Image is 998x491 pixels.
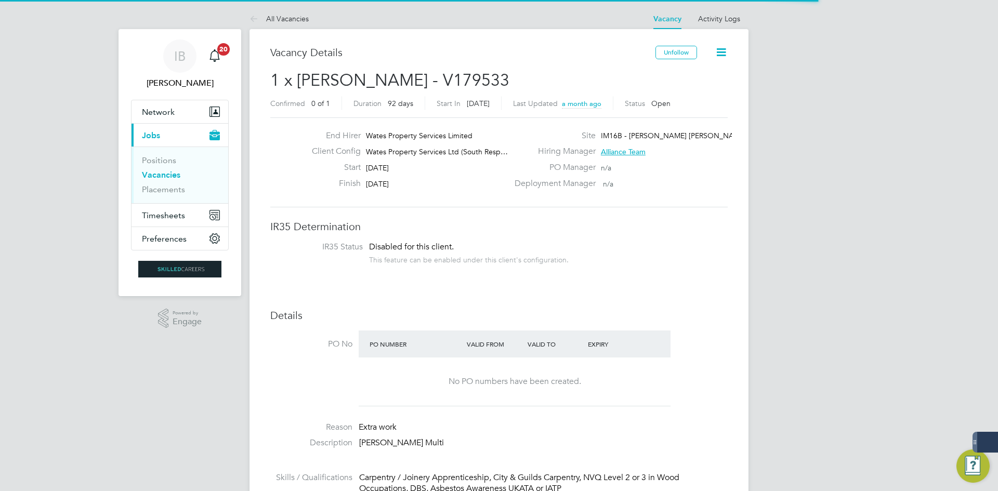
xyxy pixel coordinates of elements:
[467,99,490,108] span: [DATE]
[311,99,330,108] span: 0 of 1
[174,49,186,63] span: IB
[142,234,187,244] span: Preferences
[367,335,464,353] div: PO Number
[359,422,397,432] span: Extra work
[158,309,202,328] a: Powered byEngage
[508,178,596,189] label: Deployment Manager
[601,163,611,172] span: n/a
[132,100,228,123] button: Network
[270,422,352,433] label: Reason
[270,339,352,350] label: PO No
[142,107,175,117] span: Network
[359,437,728,448] p: [PERSON_NAME] Multi
[651,99,671,108] span: Open
[366,163,389,172] span: [DATE]
[525,335,586,353] div: Valid To
[369,376,660,387] div: No PO numbers have been created.
[698,14,740,23] a: Activity Logs
[369,253,569,264] div: This feature can be enabled under this client's configuration.
[142,210,185,220] span: Timesheets
[508,162,596,173] label: PO Manager
[366,131,472,140] span: Wates Property Services Limited
[131,261,229,277] a: Go to home page
[956,449,990,483] button: Engage Resource Center
[142,130,160,140] span: Jobs
[653,15,681,23] a: Vacancy
[270,220,728,233] h3: IR35 Determination
[204,39,225,73] a: 20
[270,309,728,322] h3: Details
[601,131,810,140] span: IM16B - [PERSON_NAME] [PERSON_NAME] - WORKWISE - S…
[304,146,361,157] label: Client Config
[304,130,361,141] label: End Hirer
[625,99,645,108] label: Status
[173,309,202,317] span: Powered by
[655,46,697,59] button: Unfollow
[603,179,613,189] span: n/a
[353,99,382,108] label: Duration
[562,99,601,108] span: a month ago
[142,170,180,180] a: Vacancies
[585,335,646,353] div: Expiry
[217,43,230,56] span: 20
[132,227,228,250] button: Preferences
[304,178,361,189] label: Finish
[132,147,228,203] div: Jobs
[508,146,596,157] label: Hiring Manager
[464,335,525,353] div: Valid From
[270,70,509,90] span: 1 x [PERSON_NAME] - V179533
[270,437,352,448] label: Description
[138,261,221,277] img: skilledcareers-logo-retina.png
[270,99,305,108] label: Confirmed
[131,39,229,89] a: IB[PERSON_NAME]
[369,242,454,252] span: Disabled for this client.
[132,124,228,147] button: Jobs
[281,242,363,253] label: IR35 Status
[513,99,558,108] label: Last Updated
[142,184,185,194] a: Placements
[142,155,176,165] a: Positions
[366,147,508,156] span: Wates Property Services Ltd (South Resp…
[304,162,361,173] label: Start
[601,147,646,156] span: Alliance Team
[131,77,229,89] span: Isabelle Blackhall
[437,99,461,108] label: Start In
[508,130,596,141] label: Site
[119,29,241,296] nav: Main navigation
[132,204,228,227] button: Timesheets
[270,472,352,483] label: Skills / Qualifications
[388,99,413,108] span: 92 days
[173,317,202,326] span: Engage
[366,179,389,189] span: [DATE]
[270,46,655,59] h3: Vacancy Details
[249,14,309,23] a: All Vacancies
